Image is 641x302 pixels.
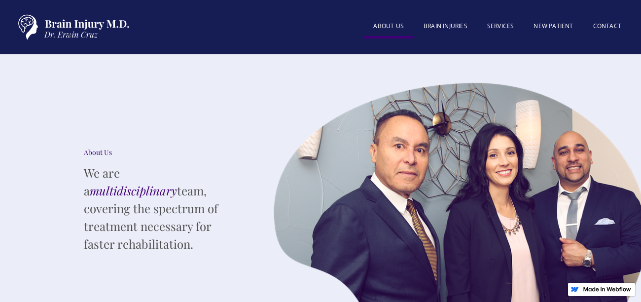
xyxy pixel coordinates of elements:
img: Made in Webflow [583,287,631,292]
a: BRAIN INJURIES [414,16,477,36]
a: home [10,10,133,44]
p: We are a team, covering the spectrum of treatment necessary for faster rehabilitation. [84,164,232,253]
a: New patient [524,16,583,36]
a: About US [363,16,414,38]
div: About Us [84,148,232,157]
em: multidisciplinary [90,183,177,198]
a: SERVICES [477,16,524,36]
a: Contact [583,16,631,36]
